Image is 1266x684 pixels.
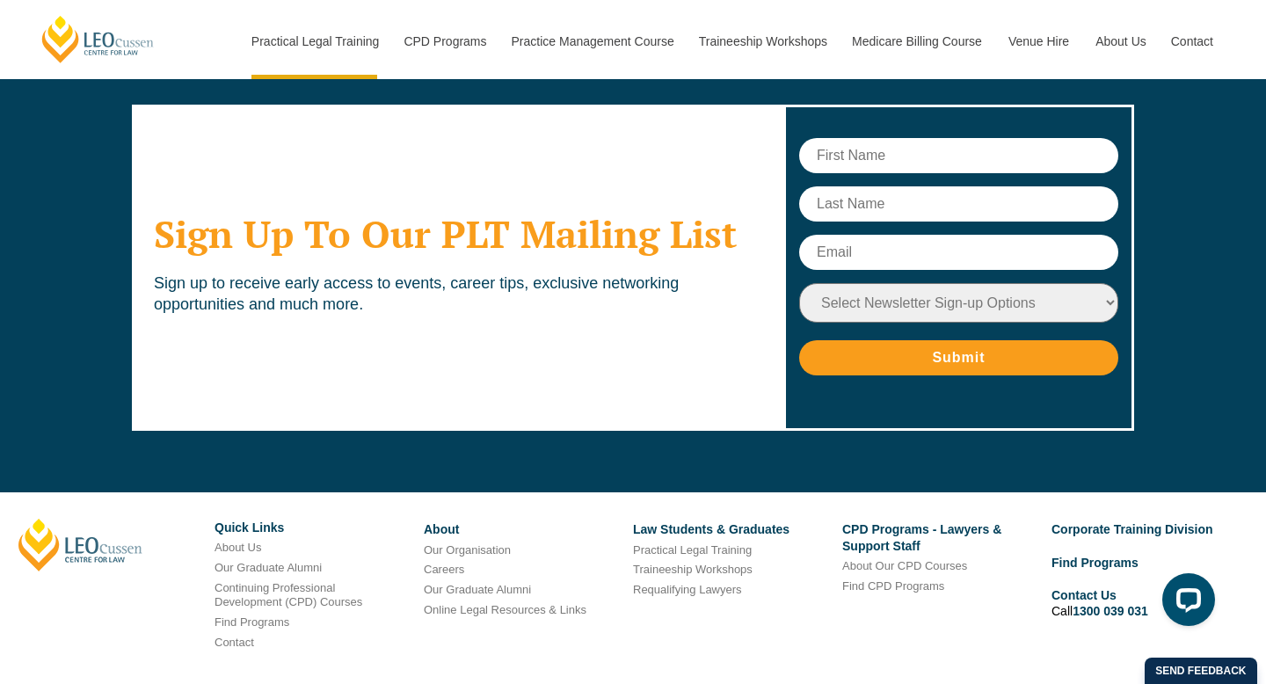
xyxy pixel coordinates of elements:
a: Our Graduate Alumni [424,583,531,596]
a: [PERSON_NAME] Centre for Law [40,14,156,64]
p: Sign up to receive early access to events, career tips, exclusive networking opportunities and mu... [154,273,761,315]
a: About Us [1082,4,1158,79]
a: Law Students & Graduates [633,522,789,536]
h6: Quick Links [215,521,411,535]
a: Medicare Billing Course [839,4,995,79]
a: Corporate Training Division [1051,522,1213,536]
a: Requalifying Lawyers [633,583,742,596]
a: Online Legal Resources & Links [424,603,586,616]
a: Practice Management Course [498,4,686,79]
a: Contact Us [1051,588,1117,602]
input: Submit [799,340,1118,375]
a: Contact [215,636,254,649]
a: Our Organisation [424,543,511,557]
select: Newsletter Sign-up Options [799,283,1118,323]
input: First Name [799,138,1118,173]
a: Careers [424,563,464,576]
a: Practical Legal Training [238,4,391,79]
a: Our Graduate Alumni [215,561,322,574]
a: Find Programs [215,615,289,629]
a: Traineeship Workshops [633,563,753,576]
a: CPD Programs - Lawyers & Support Staff [842,522,1001,552]
a: Contact [1158,4,1226,79]
input: Email [799,235,1118,270]
a: Continuing Professional Development (CPD) Courses [215,581,362,609]
a: CPD Programs [390,4,498,79]
a: Find CPD Programs [842,579,944,593]
a: About [424,522,459,536]
a: Traineeship Workshops [686,4,839,79]
a: About Our CPD Courses [842,559,967,572]
h2: Sign Up To Our PLT Mailing List [154,212,761,256]
a: About Us [215,541,261,554]
input: Last Name [799,186,1118,222]
a: Find Programs [1051,556,1139,570]
a: Practical Legal Training [633,543,752,557]
iframe: LiveChat chat widget [1148,566,1222,640]
a: [PERSON_NAME] [18,519,142,571]
li: Call [1051,585,1248,622]
a: Venue Hire [995,4,1082,79]
a: 1300 039 031 [1073,604,1148,618]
